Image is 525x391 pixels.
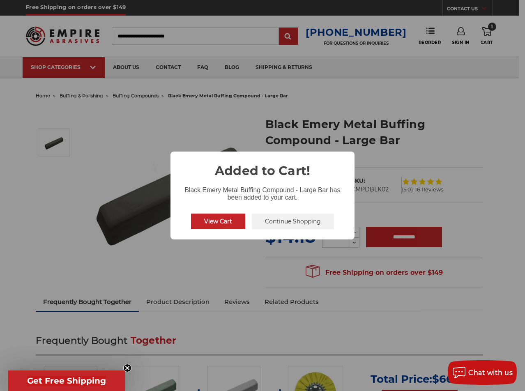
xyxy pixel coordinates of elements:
[27,376,106,386] span: Get Free Shipping
[170,180,355,203] div: Black Emery Metal Buffing Compound - Large Bar has been added to your cart.
[448,360,517,385] button: Chat with us
[191,214,245,229] button: View Cart
[468,369,513,377] span: Chat with us
[170,152,355,180] h2: Added to Cart!
[123,364,131,372] button: Close teaser
[252,214,334,229] button: Continue Shopping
